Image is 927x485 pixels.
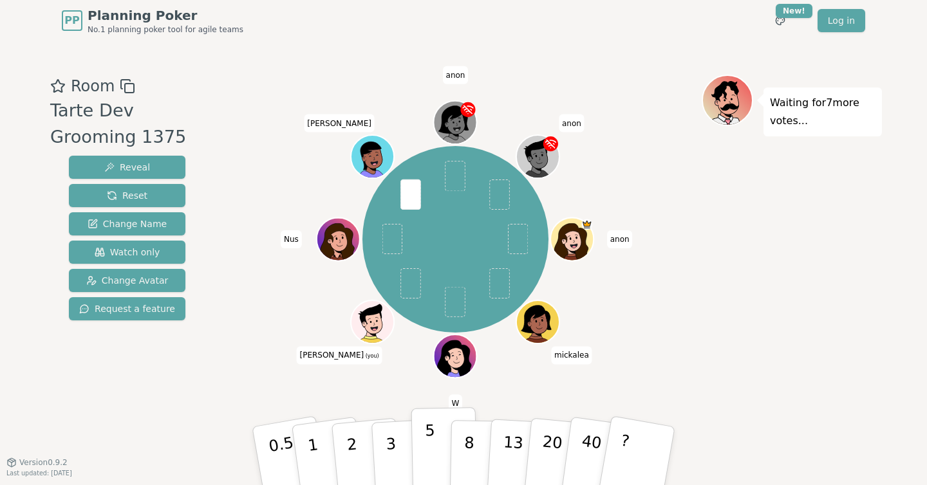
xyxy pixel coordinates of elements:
[95,246,160,259] span: Watch only
[559,114,585,132] span: Click to change your name
[79,302,175,315] span: Request a feature
[71,75,115,98] span: Room
[69,241,185,264] button: Watch only
[88,24,243,35] span: No.1 planning poker tool for agile teams
[353,302,393,342] button: Click to change your avatar
[50,98,209,151] div: Tarte Dev Grooming 1375
[770,94,876,130] p: Waiting for 7 more votes...
[443,66,469,84] span: Click to change your name
[62,6,243,35] a: PPPlanning PokerNo.1 planning poker tool for agile teams
[551,346,592,364] span: Click to change your name
[88,217,167,230] span: Change Name
[69,212,185,235] button: Change Name
[818,9,865,32] a: Log in
[104,161,150,174] span: Reveal
[64,13,79,28] span: PP
[582,219,593,230] span: anon is the host
[69,269,185,292] button: Change Avatar
[607,230,633,248] span: Click to change your name
[86,274,169,287] span: Change Avatar
[769,9,792,32] button: New!
[69,184,185,207] button: Reset
[107,189,147,202] span: Reset
[304,114,375,132] span: Click to change your name
[364,353,379,359] span: (you)
[6,470,72,477] span: Last updated: [DATE]
[449,394,463,412] span: Click to change your name
[6,457,68,468] button: Version0.9.2
[281,230,302,248] span: Click to change your name
[88,6,243,24] span: Planning Poker
[69,297,185,320] button: Request a feature
[50,75,66,98] button: Add as favourite
[776,4,812,18] div: New!
[296,346,382,364] span: Click to change your name
[69,156,185,179] button: Reveal
[19,457,68,468] span: Version 0.9.2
